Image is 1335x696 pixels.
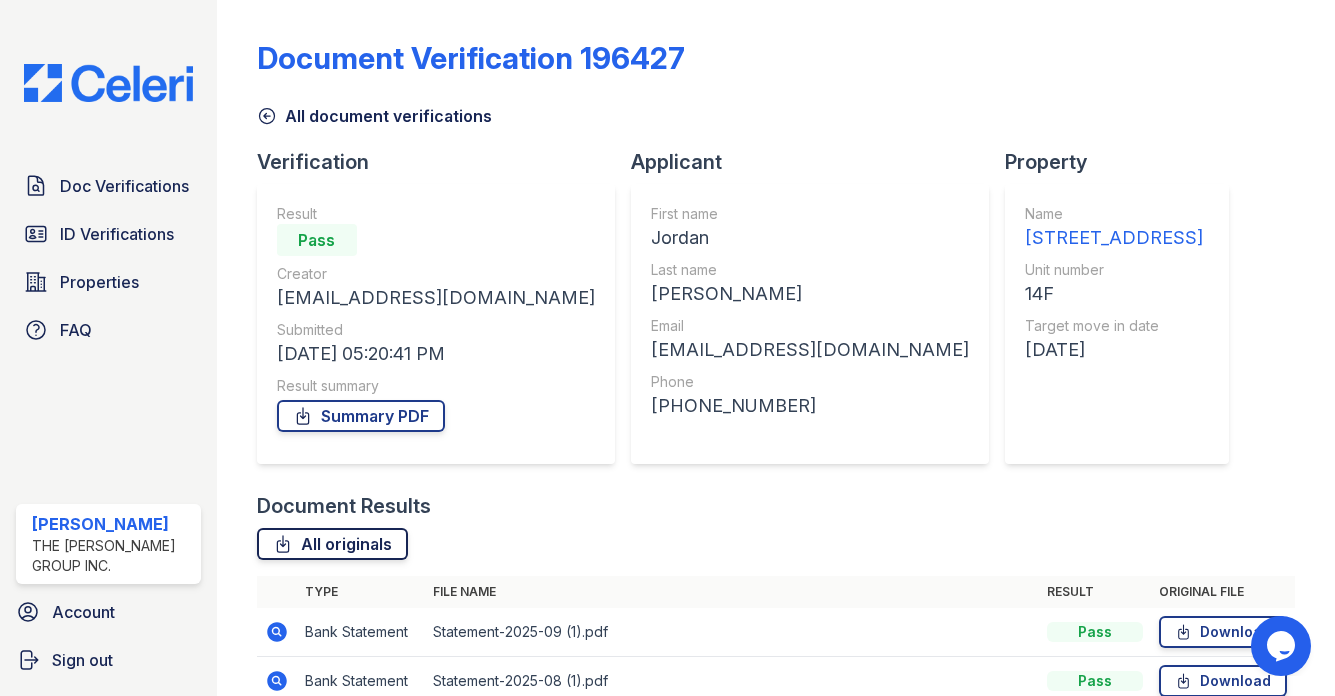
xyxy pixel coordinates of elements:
[277,376,595,396] div: Result summary
[297,608,425,657] td: Bank Statement
[651,260,969,280] div: Last name
[1025,336,1203,364] div: [DATE]
[1047,622,1143,642] div: Pass
[1039,576,1151,608] th: Result
[257,40,685,76] div: Document Verification 196427
[1025,280,1203,308] div: 14F
[1251,616,1315,676] iframe: chat widget
[52,600,115,624] span: Account
[257,148,631,176] div: Verification
[651,372,969,392] div: Phone
[16,262,201,302] a: Properties
[277,320,595,340] div: Submitted
[651,336,969,364] div: [EMAIL_ADDRESS][DOMAIN_NAME]
[60,174,189,198] span: Doc Verifications
[52,648,113,672] span: Sign out
[257,528,408,560] a: All originals
[277,400,445,432] a: Summary PDF
[8,640,209,680] a: Sign out
[1047,671,1143,691] div: Pass
[1025,204,1203,252] a: Name [STREET_ADDRESS]
[1025,316,1203,336] div: Target move in date
[32,536,193,576] div: The [PERSON_NAME] Group Inc.
[16,214,201,254] a: ID Verifications
[651,224,969,252] div: Jordan
[60,318,92,342] span: FAQ
[257,104,492,128] a: All document verifications
[651,204,969,224] div: First name
[277,264,595,284] div: Creator
[651,392,969,420] div: [PHONE_NUMBER]
[8,64,209,102] img: CE_Logo_Blue-a8612792a0a2168367f1c8372b55b34899dd931a85d93a1a3d3e32e68fde9ad4.png
[16,166,201,206] a: Doc Verifications
[425,576,1039,608] th: File name
[60,222,174,246] span: ID Verifications
[32,512,193,536] div: [PERSON_NAME]
[257,492,431,520] div: Document Results
[1025,260,1203,280] div: Unit number
[631,148,1005,176] div: Applicant
[651,280,969,308] div: [PERSON_NAME]
[60,270,139,294] span: Properties
[277,340,595,368] div: [DATE] 05:20:41 PM
[297,576,425,608] th: Type
[651,316,969,336] div: Email
[1159,616,1287,648] a: Download
[1025,224,1203,252] div: [STREET_ADDRESS]
[277,284,595,312] div: [EMAIL_ADDRESS][DOMAIN_NAME]
[425,608,1039,657] td: Statement-2025-09 (1).pdf
[1151,576,1295,608] th: Original file
[277,204,595,224] div: Result
[277,224,357,256] div: Pass
[8,592,209,632] a: Account
[16,310,201,350] a: FAQ
[1025,204,1203,224] div: Name
[1005,148,1245,176] div: Property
